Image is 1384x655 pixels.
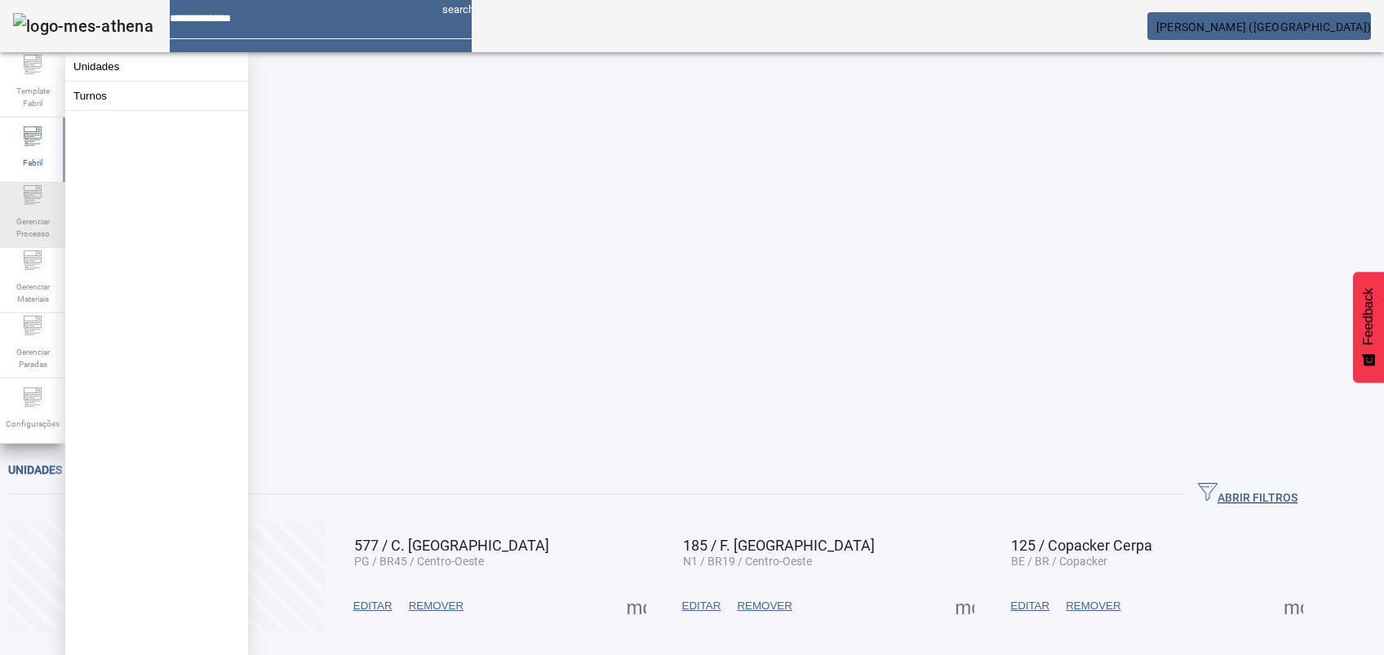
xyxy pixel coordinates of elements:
[65,82,248,110] button: Turnos
[1361,288,1376,345] span: Feedback
[1279,591,1308,621] button: Mais
[1058,591,1129,621] button: REMOVER
[674,591,730,621] button: EDITAR
[8,276,57,310] span: Gerenciar Materiais
[1185,480,1311,509] button: ABRIR FILTROS
[65,52,248,81] button: Unidades
[683,537,875,554] span: 185 / F. [GEOGRAPHIC_DATA]
[1353,272,1384,383] button: Feedback - Mostrar pesquisa
[1011,555,1107,568] span: BE / BR / Copacker
[8,521,325,631] button: Criar unidade
[1010,598,1049,614] span: EDITAR
[737,598,792,614] span: REMOVER
[345,591,401,621] button: EDITAR
[683,555,812,568] span: N1 / BR19 / Centro-Oeste
[8,463,62,476] span: Unidades
[354,537,549,554] span: 577 / C. [GEOGRAPHIC_DATA]
[1011,537,1152,554] span: 125 / Copacker Cerpa
[622,591,651,621] button: Mais
[1002,591,1058,621] button: EDITAR
[1156,20,1371,33] span: [PERSON_NAME] ([GEOGRAPHIC_DATA])
[8,210,57,245] span: Gerenciar Processo
[18,152,47,174] span: Fabril
[409,598,464,614] span: REMOVER
[1198,482,1297,507] span: ABRIR FILTROS
[682,598,721,614] span: EDITAR
[950,591,979,621] button: Mais
[353,598,393,614] span: EDITAR
[401,591,472,621] button: REMOVER
[729,591,800,621] button: REMOVER
[13,13,153,39] img: logo-mes-athena
[8,80,57,114] span: Template Fabril
[8,341,57,375] span: Gerenciar Paradas
[1066,598,1120,614] span: REMOVER
[1,413,64,435] span: Configurações
[354,555,484,568] span: PG / BR45 / Centro-Oeste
